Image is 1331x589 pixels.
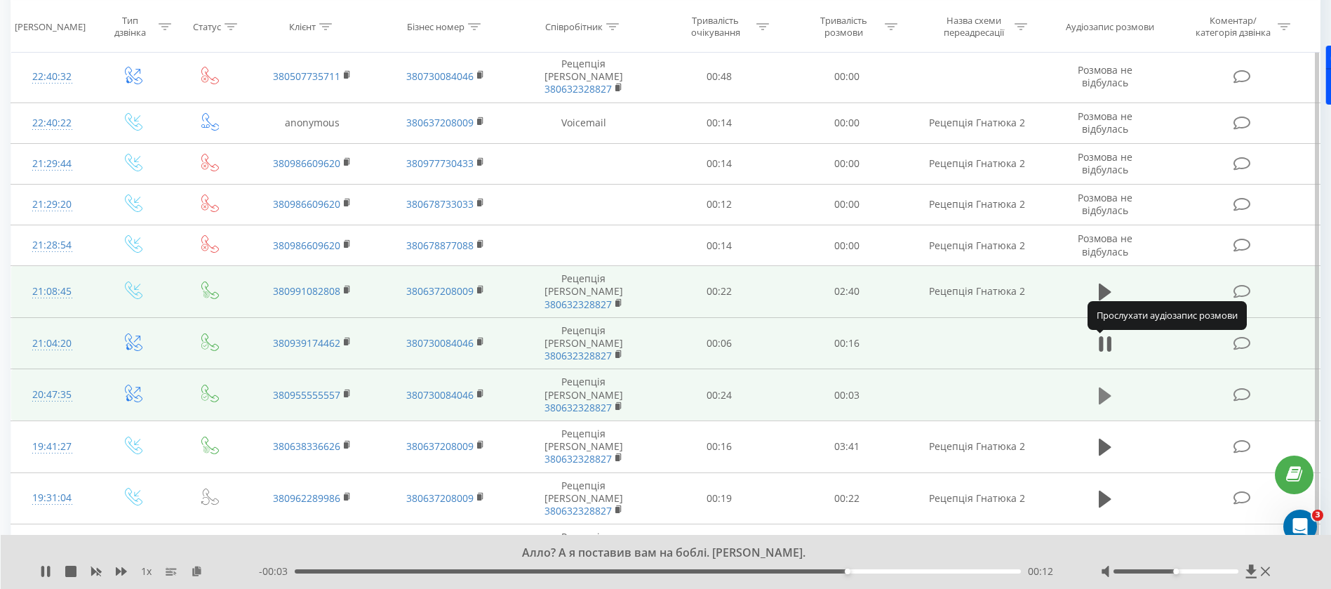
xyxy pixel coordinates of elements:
[259,564,295,578] span: - 00:03
[911,421,1043,472] td: Рецепція Гнатюка 2
[1283,510,1317,543] iframe: Intercom live chat
[273,439,340,453] a: 380638336626
[783,266,911,318] td: 02:40
[1192,15,1274,39] div: Коментар/категорія дзвінка
[1088,301,1247,329] div: Прослухати аудіозапис розмови
[512,102,655,143] td: Voicemail
[406,336,474,350] a: 380730084046
[783,524,911,576] td: 01:57
[273,491,340,505] a: 380962289986
[1078,150,1132,176] span: Розмова не відбулась
[544,452,612,465] a: 380632328827
[911,266,1043,318] td: Рецепція Гнатюка 2
[911,102,1043,143] td: Рецепція Гнатюка 2
[655,102,783,143] td: 00:14
[845,569,850,574] div: Accessibility label
[25,110,79,137] div: 22:40:22
[1066,20,1154,32] div: Аудіозапис розмови
[289,20,316,32] div: Клієнт
[273,284,340,298] a: 380991082808
[25,191,79,218] div: 21:29:20
[783,421,911,472] td: 03:41
[678,15,753,39] div: Тривалість очікування
[273,70,340,83] a: 380507735711
[655,184,783,225] td: 00:12
[406,197,474,211] a: 380678733033
[911,524,1043,576] td: Рецепція Гнатюка 2
[407,20,464,32] div: Бізнес номер
[512,317,655,369] td: Рецепція [PERSON_NAME]
[25,63,79,91] div: 22:40:32
[783,472,911,524] td: 00:22
[655,421,783,472] td: 00:16
[512,524,655,576] td: Рецепція [PERSON_NAME]
[246,102,379,143] td: anonymous
[783,184,911,225] td: 00:00
[25,433,79,461] div: 19:41:27
[273,197,340,211] a: 380986609620
[512,472,655,524] td: Рецепція [PERSON_NAME]
[544,298,612,311] a: 380632328827
[783,369,911,421] td: 00:03
[544,504,612,517] a: 380632328827
[911,472,1043,524] td: Рецепція Гнатюка 2
[544,349,612,362] a: 380632328827
[105,15,155,39] div: Тип дзвінка
[655,51,783,102] td: 00:48
[1078,110,1132,135] span: Розмова не відбулась
[25,150,79,178] div: 21:29:44
[783,317,911,369] td: 00:16
[25,381,79,409] div: 20:47:35
[655,317,783,369] td: 00:06
[273,157,340,170] a: 380986609620
[806,15,881,39] div: Тривалість розмови
[936,15,1011,39] div: Назва схеми переадресації
[406,388,474,402] a: 380730084046
[544,82,612,95] a: 380632328827
[512,421,655,472] td: Рецепція [PERSON_NAME]
[25,278,79,305] div: 21:08:45
[783,51,911,102] td: 00:00
[1078,63,1132,89] span: Розмова не відбулась
[406,239,474,252] a: 380678877088
[1312,510,1323,521] span: 3
[1173,569,1179,574] div: Accessibility label
[911,184,1043,225] td: Рецепція Гнатюка 2
[512,266,655,318] td: Рецепція [PERSON_NAME]
[1028,564,1053,578] span: 00:12
[406,157,474,170] a: 380977730433
[273,239,340,252] a: 380986609620
[15,20,86,32] div: [PERSON_NAME]
[1078,191,1132,217] span: Розмова не відбулась
[655,369,783,421] td: 00:24
[25,330,79,357] div: 21:04:20
[141,564,152,578] span: 1 x
[406,491,474,505] a: 380637208009
[406,70,474,83] a: 380730084046
[655,143,783,184] td: 00:14
[911,225,1043,266] td: Рецепція Гнатюка 2
[655,472,783,524] td: 00:19
[273,388,340,402] a: 380955555557
[655,524,783,576] td: 00:16
[544,401,612,414] a: 380632328827
[545,20,603,32] div: Співробітник
[512,51,655,102] td: Рецепція [PERSON_NAME]
[163,545,1150,561] div: Алло? А я поставив вам на боблі. [PERSON_NAME].
[25,484,79,512] div: 19:31:04
[655,266,783,318] td: 00:22
[911,143,1043,184] td: Рецепція Гнатюка 2
[406,116,474,129] a: 380637208009
[655,225,783,266] td: 00:14
[512,369,655,421] td: Рецепція [PERSON_NAME]
[1078,232,1132,258] span: Розмова не відбулась
[273,336,340,350] a: 380939174462
[406,439,474,453] a: 380637208009
[193,20,221,32] div: Статус
[25,232,79,259] div: 21:28:54
[783,143,911,184] td: 00:00
[783,102,911,143] td: 00:00
[783,225,911,266] td: 00:00
[406,284,474,298] a: 380637208009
